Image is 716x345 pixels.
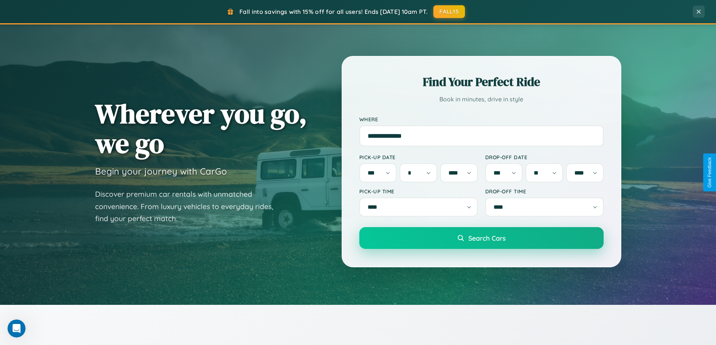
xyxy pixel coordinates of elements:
label: Drop-off Time [485,188,604,194]
label: Where [359,116,604,122]
iframe: Intercom live chat [8,319,26,337]
h3: Begin your journey with CarGo [95,166,227,177]
label: Drop-off Date [485,154,604,160]
span: Search Cars [468,234,506,242]
h1: Wherever you go, we go [95,99,307,158]
h2: Find Your Perfect Ride [359,74,604,90]
p: Discover premium car rentals with unmatched convenience. From luxury vehicles to everyday rides, ... [95,188,283,225]
p: Book in minutes, drive in style [359,94,604,105]
label: Pick-up Date [359,154,478,160]
button: Search Cars [359,227,604,249]
span: Fall into savings with 15% off for all users! Ends [DATE] 10am PT. [239,8,428,15]
button: FALL15 [433,5,465,18]
div: Give Feedback [707,157,712,188]
label: Pick-up Time [359,188,478,194]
